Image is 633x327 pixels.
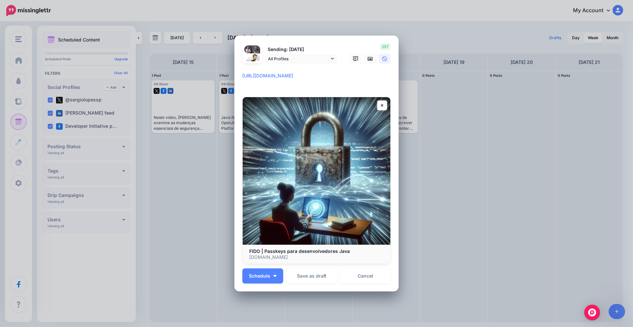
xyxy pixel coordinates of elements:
img: arrow-down-white.png [273,275,277,277]
img: 1745356928895-67863.png [244,45,252,53]
a: Cancel [340,268,391,284]
b: FIDO | Passkeys para desenvolvedores Java [249,248,350,254]
button: Schedule [242,268,283,284]
img: 404938064_7577128425634114_8114752557348925942_n-bsa142071.jpg [252,45,260,53]
img: QppGEvPG-82148.jpg [244,53,260,69]
span: All Profiles [268,55,329,62]
span: 257 [380,43,391,50]
img: FIDO | Passkeys para desenvolvedores Java [243,97,390,245]
p: Sending: [DATE] [265,46,337,53]
span: Schedule [249,274,270,278]
button: Save as draft [286,268,337,284]
div: Open Intercom Messenger [584,305,600,320]
mark: [URL][DOMAIN_NAME] [242,73,293,78]
a: All Profiles [265,54,337,64]
p: [DOMAIN_NAME] [249,254,384,260]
